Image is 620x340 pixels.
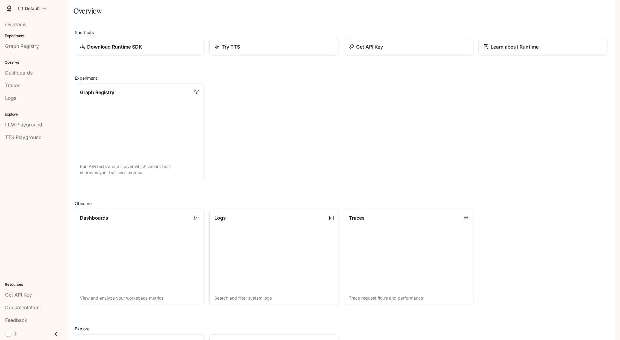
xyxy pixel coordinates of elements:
a: LogsSearch and filter system logs [209,209,339,307]
h2: Explore [75,326,608,332]
p: Try TTS [222,43,240,50]
p: Default [25,6,40,11]
h1: Overview [74,5,102,17]
button: Get API Key [344,38,473,56]
p: Dashboards [80,214,108,221]
a: Graph RegistryRun A/B tests and discover which variant best improves your business metrics [75,84,204,181]
p: Run A/B tests and discover which variant best improves your business metrics [80,164,199,176]
a: Download Runtime SDK [75,38,204,56]
a: Learn about Runtime [478,38,608,56]
p: Download Runtime SDK [87,43,142,50]
p: Get API Key [356,43,383,50]
a: Try TTS [209,38,339,56]
h2: Experiment [75,75,608,81]
p: Search and filter system logs [214,295,334,301]
button: All workspaces [16,2,49,14]
h2: Shortcuts [75,29,608,36]
a: DashboardsView and analyze your workspace metrics [75,209,204,307]
p: Traces [349,214,365,221]
p: Trace request flows and performance [349,295,468,301]
p: View and analyze your workspace metrics [80,295,199,301]
p: Graph Registry [80,89,114,96]
p: Logs [214,214,226,221]
h2: Observe [75,200,608,207]
a: TracesTrace request flows and performance [344,209,473,307]
p: Learn about Runtime [491,43,539,50]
